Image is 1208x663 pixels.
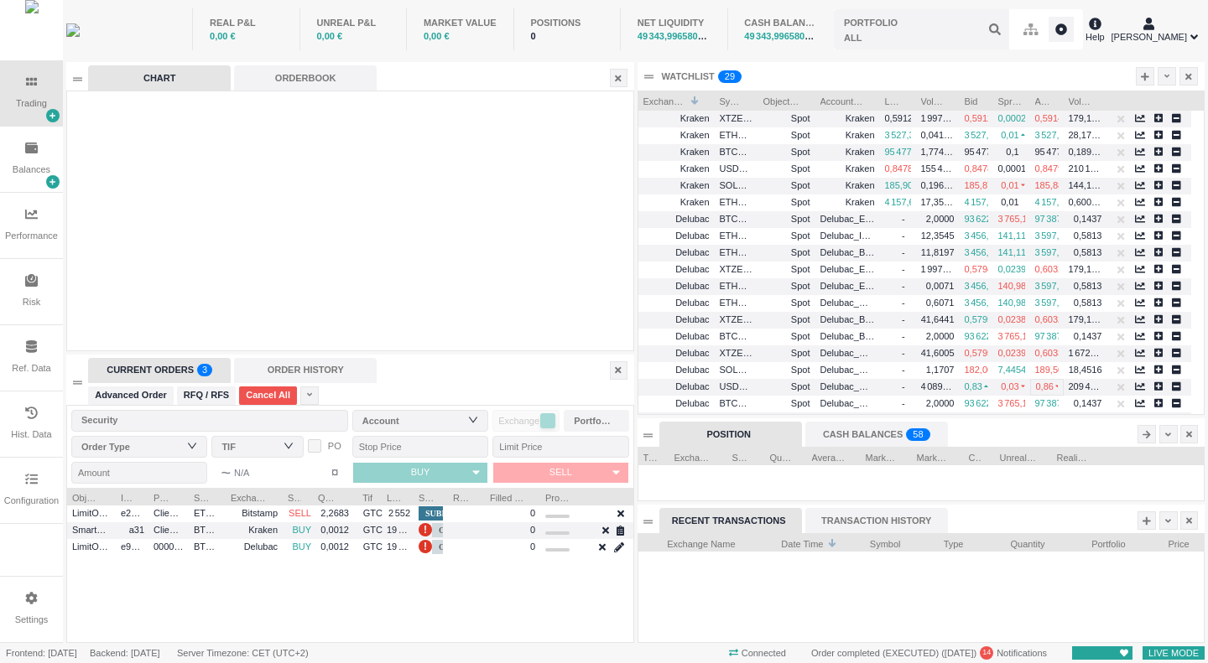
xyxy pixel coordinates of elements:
[424,16,497,30] div: MARKET VALUE
[720,344,753,363] span: XTZEUR
[998,247,1033,257] span: 141,11
[846,163,875,174] span: Kraken
[846,130,875,140] span: Kraken
[66,23,80,37] img: wyden_logotype_blue.svg
[1074,247,1102,257] span: 0,5813
[820,314,923,324] span: Delubac_Banque_Privee
[965,147,1005,157] span: 95 477,8
[763,243,810,262] span: Spot
[284,440,294,451] i: icon: down
[965,91,978,108] span: Bid
[411,467,430,477] span: BUY
[763,91,800,108] span: Object Type
[1035,348,1070,358] span: 0,6033
[1035,180,1070,190] span: 185,88
[1035,398,1075,408] span: 97 387,5
[574,412,611,429] div: Portfolio
[72,537,111,557] span: LimitOrder
[744,16,817,30] div: CASH BALANCE
[763,159,810,179] span: Spot
[1001,180,1024,190] span: 0,01
[926,331,955,341] span: 2,0000
[234,358,377,383] div: ORDER HISTORY
[530,16,603,30] div: POSITIONS
[720,243,753,262] span: ETHEUR
[1035,298,1075,308] span: 3 597,93
[1069,381,1124,391] span: 209 436,0225
[902,247,911,257] span: -
[662,70,715,84] div: WATCHLIST
[998,230,1033,241] span: 141,11
[846,197,875,207] span: Kraken
[917,448,949,464] span: Market Value
[885,113,919,123] span: 0,5912
[210,31,236,41] span: 0,00 €
[902,281,911,291] span: -
[820,281,906,291] span: Delubac_Entreprises
[902,365,911,375] span: -
[1086,15,1105,44] div: Help
[492,436,628,458] input: Limit Price
[320,508,349,518] span: 2,2683
[680,147,710,157] span: Kraken
[921,230,955,241] span: 12,3545
[846,113,875,123] span: Kraken
[902,348,911,358] span: -
[720,293,753,313] span: ETHEUR
[359,488,372,505] span: Tif
[1057,448,1089,464] span: Realized P&L
[718,70,742,83] sup: 29
[1035,214,1075,224] span: 97 387,5
[1001,381,1024,391] span: 0,03
[1035,91,1049,108] span: Ask
[720,327,753,346] span: BTCEUR
[318,488,339,505] span: Quantity
[1035,113,1070,123] span: 0,5914
[316,31,342,41] span: 0,00 €
[288,488,301,505] span: Side
[763,310,810,329] span: Spot
[680,130,710,140] span: Kraken
[1001,130,1024,140] span: 0,01
[1006,147,1024,157] span: 0,1
[921,147,970,157] span: 1,77477166
[67,91,633,350] iframe: advanced chart TradingView widget
[1035,281,1075,291] span: 3 597,93
[720,159,753,179] span: USDCEUR
[720,277,753,296] span: ETHEUR
[1035,197,1075,207] span: 4 157,67
[184,388,229,402] span: RFQ / RFS
[1035,314,1070,324] span: 0,6032
[744,31,817,41] span: 49 343,9965809 €
[202,364,207,381] p: 3
[720,310,753,329] span: XTZEUR
[221,463,249,483] span: N/A
[659,508,802,533] div: RECENT TRANSACTIONS
[359,521,383,540] span: GTC
[965,180,999,190] span: 185,87
[926,281,955,291] span: 0,0071
[359,537,383,557] span: GTC
[549,467,572,477] span: SELL
[906,428,929,441] sup: 58
[965,381,988,391] span: 0,83
[680,113,710,123] span: Kraken
[1069,180,1127,190] span: 144,13631328
[1035,163,1070,174] span: 0,8479
[998,398,1034,408] span: 3 765,1
[72,521,111,540] span: SmartLimitOrder
[720,142,753,162] span: BTCEUR
[902,264,911,274] span: -
[965,130,1005,140] span: 3 527,37
[1069,147,1117,157] span: 0,18932712
[921,91,945,108] span: Vol Bid
[998,314,1033,324] span: 0,0238
[965,281,1005,291] span: 3 456,95
[902,314,911,324] span: -
[763,226,810,246] span: Spot
[720,109,753,128] span: XTZEUR
[675,247,709,257] span: Delubac
[998,348,1033,358] span: 0,0239
[453,488,470,505] span: Reason
[965,247,1005,257] span: 3 456,82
